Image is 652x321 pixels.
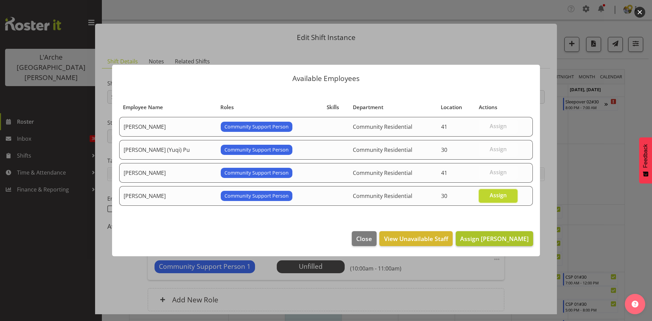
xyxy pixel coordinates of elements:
td: [PERSON_NAME] [119,163,217,183]
button: Close [352,231,376,246]
span: Feedback [642,144,649,168]
img: help-xxl-2.png [632,301,638,307]
span: Assign [PERSON_NAME] [460,235,529,243]
span: 30 [441,192,447,200]
p: Available Employees [119,75,533,82]
div: Actions [479,103,518,111]
span: Assign [490,146,507,153]
span: Community Support Person [224,169,289,177]
td: [PERSON_NAME] [119,186,217,206]
button: Feedback - Show survey [639,137,652,183]
span: Assign [490,192,507,199]
span: View Unavailable Staff [384,234,448,243]
td: [PERSON_NAME] [119,117,217,137]
span: Community Support Person [224,146,289,154]
span: Assign [490,123,507,129]
span: Community Support Person [224,123,289,131]
div: Department [353,103,433,111]
button: View Unavailable Staff [379,231,452,246]
div: Employee Name [123,103,213,111]
span: Community Residential [353,169,412,177]
td: [PERSON_NAME] (Yuqi) Pu [119,140,217,160]
span: 41 [441,169,447,177]
span: Community Residential [353,192,412,200]
span: 41 [441,123,447,131]
div: Skills [327,103,345,111]
span: Community Residential [353,146,412,154]
span: Community Support Person [224,192,289,200]
span: Community Residential [353,123,412,131]
span: Assign [490,169,507,176]
span: Close [356,234,372,243]
span: 30 [441,146,447,154]
div: Roles [220,103,319,111]
button: Assign [PERSON_NAME] [456,231,533,246]
div: Location [441,103,471,111]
